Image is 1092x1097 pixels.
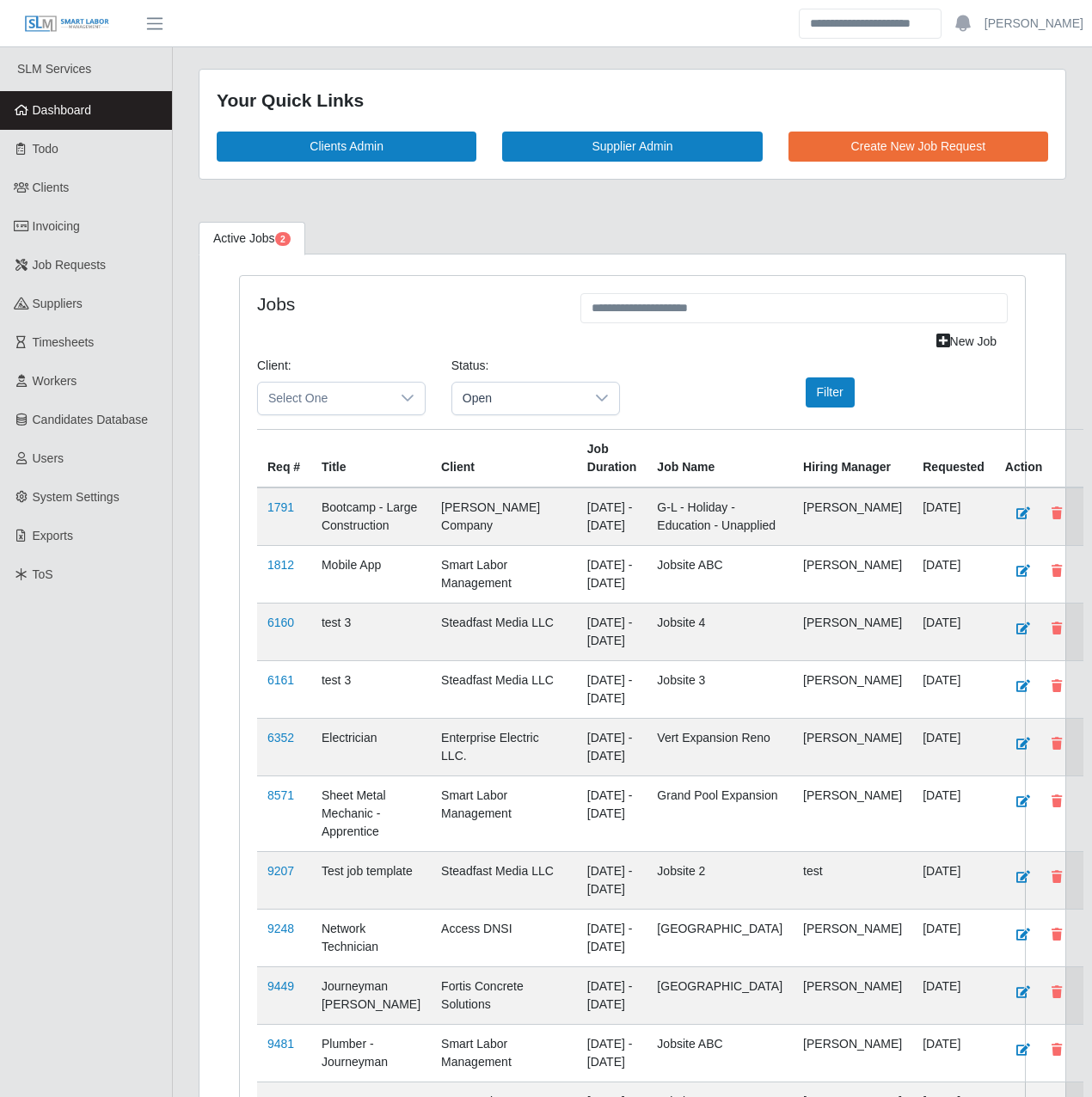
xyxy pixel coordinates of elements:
span: Select One [258,383,390,414]
td: Access DNSI [431,909,577,966]
td: Sheet Metal Mechanic - Apprentice [311,775,431,851]
td: Jobsite 2 [647,851,793,909]
td: Steadfast Media LLC [431,851,577,909]
td: [PERSON_NAME] [793,487,912,546]
a: 1791 [267,500,294,514]
td: Jobsite 4 [647,603,793,660]
td: Vert Expansion Reno [647,718,793,775]
th: Job Duration [577,429,647,487]
h4: Jobs [257,293,555,315]
a: 6160 [267,616,294,629]
td: Jobsite 3 [647,660,793,718]
span: Pending Jobs [275,232,291,246]
span: Exports [33,529,73,542]
a: 1812 [267,558,294,572]
span: Candidates Database [33,413,149,426]
td: [DATE] - [DATE] [577,1024,647,1082]
td: Smart Labor Management [431,775,577,851]
td: [DATE] - [DATE] [577,718,647,775]
td: [DATE] [912,966,995,1024]
td: [DATE] - [DATE] [577,545,647,603]
span: Users [33,451,64,465]
td: [DATE] - [DATE] [577,851,647,909]
td: test [793,851,912,909]
a: 9481 [267,1037,294,1051]
input: Search [799,9,942,39]
td: Electrician [311,718,431,775]
span: Timesheets [33,335,95,349]
span: Todo [33,142,58,156]
a: Clients Admin [217,132,476,162]
td: Journeyman [PERSON_NAME] [311,966,431,1024]
td: [PERSON_NAME] [793,660,912,718]
label: Status: [451,357,489,375]
th: Hiring Manager [793,429,912,487]
span: SLM Services [17,62,91,76]
td: [DATE] [912,1024,995,1082]
a: New Job [925,327,1008,357]
td: Fortis Concrete Solutions [431,966,577,1024]
td: [GEOGRAPHIC_DATA] [647,966,793,1024]
a: 9449 [267,979,294,993]
a: Active Jobs [199,222,305,255]
td: Jobsite ABC [647,545,793,603]
span: Suppliers [33,297,83,310]
span: Invoicing [33,219,80,233]
td: Network Technician [311,909,431,966]
th: Req # [257,429,311,487]
td: [DATE] - [DATE] [577,487,647,546]
td: [PERSON_NAME] [793,966,912,1024]
span: Open [452,383,585,414]
td: Enterprise Electric LLC. [431,718,577,775]
td: Mobile App [311,545,431,603]
span: ToS [33,567,53,581]
a: 6161 [267,673,294,687]
div: Your Quick Links [217,87,1048,114]
td: [DATE] - [DATE] [577,660,647,718]
a: 9207 [267,864,294,878]
td: [DATE] [912,775,995,851]
td: Smart Labor Management [431,545,577,603]
td: [PERSON_NAME] [793,775,912,851]
td: [DATE] - [DATE] [577,603,647,660]
td: test 3 [311,660,431,718]
td: [DATE] - [DATE] [577,775,647,851]
td: [DATE] [912,718,995,775]
span: Clients [33,181,70,194]
th: Action [995,429,1083,487]
td: [DATE] [912,487,995,546]
th: Client [431,429,577,487]
a: [PERSON_NAME] [985,15,1083,33]
a: 9248 [267,922,294,935]
td: [PERSON_NAME] [793,1024,912,1082]
a: 8571 [267,788,294,802]
span: System Settings [33,490,120,504]
a: Supplier Admin [502,132,762,162]
img: SLM Logo [24,15,110,34]
td: test 3 [311,603,431,660]
td: [PERSON_NAME] [793,718,912,775]
td: Test job template [311,851,431,909]
td: Jobsite ABC [647,1024,793,1082]
td: [DATE] [912,660,995,718]
td: [DATE] [912,909,995,966]
td: Plumber - Journeyman [311,1024,431,1082]
td: G-L - Holiday - Education - Unapplied [647,487,793,546]
td: [DATE] - [DATE] [577,909,647,966]
td: [PERSON_NAME] Company [431,487,577,546]
td: [DATE] [912,851,995,909]
th: Requested [912,429,995,487]
a: 6352 [267,731,294,745]
span: Job Requests [33,258,107,272]
span: Workers [33,374,77,388]
th: Title [311,429,431,487]
td: [GEOGRAPHIC_DATA] [647,909,793,966]
button: Filter [806,377,855,408]
a: Create New Job Request [788,132,1048,162]
th: Job Name [647,429,793,487]
td: [PERSON_NAME] [793,909,912,966]
td: [DATE] - [DATE] [577,966,647,1024]
label: Client: [257,357,291,375]
td: [PERSON_NAME] [793,603,912,660]
td: [DATE] [912,545,995,603]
